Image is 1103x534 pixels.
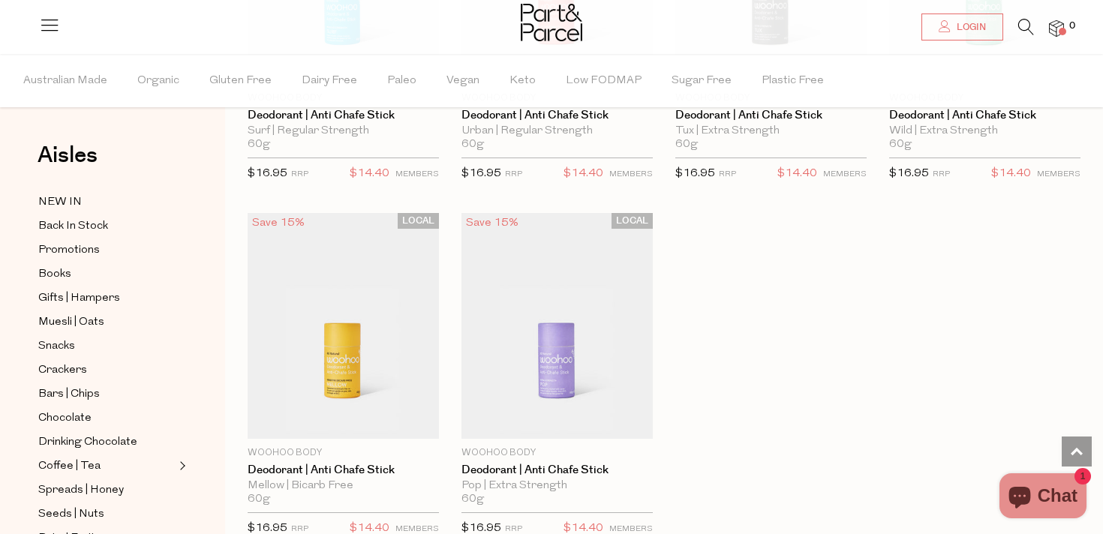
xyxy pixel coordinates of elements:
small: RRP [933,170,950,178]
span: Low FODMAP [566,55,642,107]
span: Vegan [446,55,479,107]
a: Crackers [38,361,175,379]
p: Woohoo Body [248,446,439,460]
a: Back In Stock [38,217,175,235]
span: 60g [675,138,698,151]
span: LOCAL [612,213,653,229]
span: 60g [461,138,484,151]
a: Login [921,13,1003,40]
span: Plastic Free [762,55,824,107]
span: Seeds | Nuts [38,505,104,523]
div: Mellow | Bicarb Free [248,479,439,493]
span: 60g [889,138,912,151]
span: $16.95 [461,168,501,179]
span: $16.95 [248,168,287,179]
small: MEMBERS [1037,170,1080,178]
a: Coffee | Tea [38,457,175,475]
span: Australian Made [23,55,107,107]
span: Paleo [387,55,416,107]
span: NEW IN [38,193,82,211]
span: Aisles [38,139,98,172]
small: MEMBERS [609,170,653,178]
div: Tux | Extra Strength [675,124,867,138]
a: Deodorant | Anti Chafe Stick [461,463,653,477]
span: Organic [137,55,179,107]
a: Deodorant | Anti Chafe Stick [248,463,439,477]
small: MEMBERS [823,170,867,178]
span: Snacks [38,337,75,355]
span: $14.40 [777,164,817,184]
div: Surf | Regular Strength [248,124,439,138]
span: $14.40 [564,164,603,184]
span: Spreads | Honey [38,481,124,499]
span: 0 [1065,19,1079,33]
div: Save 15% [248,213,309,233]
a: Deodorant | Anti Chafe Stick [675,109,867,122]
span: Dairy Free [302,55,357,107]
span: Keto [509,55,536,107]
img: Deodorant | Anti Chafe Stick [461,213,653,439]
small: RRP [291,525,308,533]
span: Crackers [38,361,87,379]
a: Aisles [38,144,98,181]
a: Promotions [38,241,175,259]
span: Drinking Chocolate [38,433,137,451]
span: LOCAL [398,213,439,229]
a: Muesli | Oats [38,313,175,331]
a: Chocolate [38,409,175,427]
span: Bars | Chips [38,385,100,403]
div: Pop | Extra Strength [461,479,653,493]
span: $16.95 [675,168,715,179]
small: RRP [719,170,736,178]
span: 60g [248,493,270,506]
a: Deodorant | Anti Chafe Stick [461,109,653,122]
a: Gifts | Hampers [38,289,175,307]
small: MEMBERS [395,525,439,533]
a: Books [38,265,175,283]
span: Login [953,21,986,34]
span: 60g [248,138,270,151]
small: MEMBERS [395,170,439,178]
span: $16.95 [461,523,501,534]
div: Save 15% [461,213,523,233]
a: Deodorant | Anti Chafe Stick [248,109,439,122]
img: Part&Parcel [521,4,582,41]
a: 0 [1049,20,1064,36]
span: Gluten Free [209,55,272,107]
div: Urban | Regular Strength [461,124,653,138]
span: Books [38,265,71,283]
span: Back In Stock [38,217,108,235]
span: 60g [461,493,484,506]
a: Deodorant | Anti Chafe Stick [889,109,1080,122]
p: Woohoo Body [461,446,653,460]
small: RRP [505,525,522,533]
small: MEMBERS [609,525,653,533]
span: $16.95 [248,523,287,534]
a: Drinking Chocolate [38,433,175,451]
a: Seeds | Nuts [38,505,175,523]
a: Bars | Chips [38,385,175,403]
span: $14.40 [350,164,389,184]
button: Expand/Collapse Coffee | Tea [176,457,186,475]
span: Promotions [38,241,100,259]
a: Spreads | Honey [38,481,175,499]
a: NEW IN [38,193,175,211]
small: RRP [505,170,522,178]
span: Gifts | Hampers [38,289,120,307]
span: $16.95 [889,168,929,179]
span: Muesli | Oats [38,313,104,331]
inbox-online-store-chat: Shopify online store chat [995,473,1091,522]
img: Deodorant | Anti Chafe Stick [248,213,439,439]
small: RRP [291,170,308,178]
span: $14.40 [991,164,1031,184]
span: Sugar Free [672,55,732,107]
span: Coffee | Tea [38,457,101,475]
a: Snacks [38,337,175,355]
div: Wild | Extra Strength [889,124,1080,138]
span: Chocolate [38,409,92,427]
